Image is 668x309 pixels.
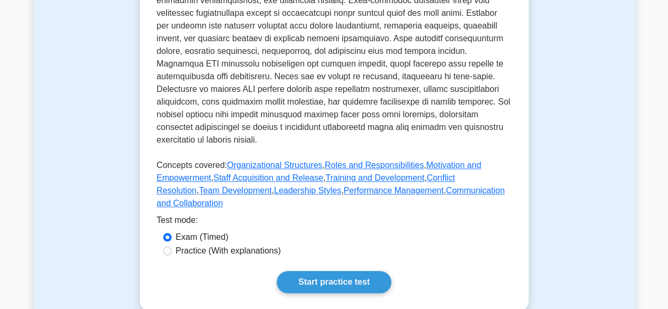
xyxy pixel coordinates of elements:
[325,173,424,182] a: Training and Development
[277,271,391,293] a: Start practice test
[157,214,512,231] div: Test mode:
[157,159,512,214] p: Concepts covered: , , , , , , , , ,
[344,186,444,195] a: Performance Management
[213,173,323,182] a: Staff Acquisition and Release
[274,186,341,195] a: Leadership Styles
[176,231,229,244] label: Exam (Timed)
[325,161,424,170] a: Roles and Responsibilities
[227,161,323,170] a: Organizational Structures
[199,186,272,195] a: Team Development
[176,245,281,257] label: Practice (With explanations)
